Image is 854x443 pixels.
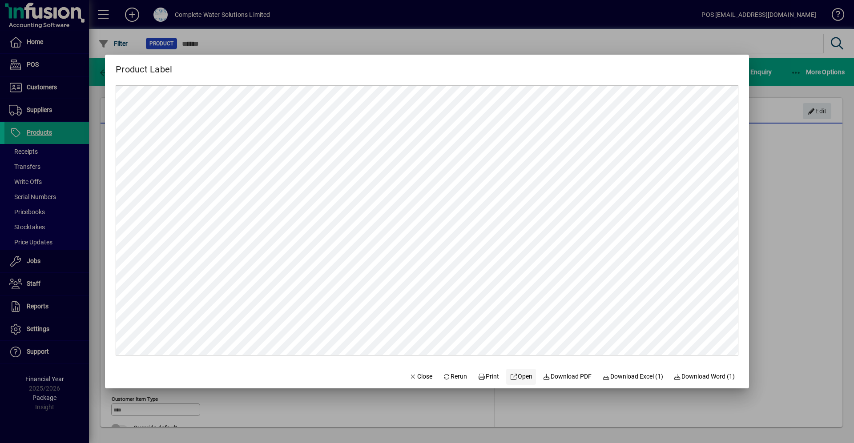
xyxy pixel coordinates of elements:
a: Download PDF [540,369,596,385]
button: Download Excel (1) [599,369,667,385]
a: Open [506,369,536,385]
button: Download Word (1) [670,369,739,385]
span: Rerun [443,372,467,381]
span: Download PDF [543,372,592,381]
span: Download Word (1) [674,372,735,381]
span: Print [478,372,499,381]
span: Close [409,372,432,381]
button: Print [474,369,503,385]
h2: Product Label [105,55,183,76]
button: Close [406,369,436,385]
span: Download Excel (1) [602,372,663,381]
span: Open [510,372,532,381]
